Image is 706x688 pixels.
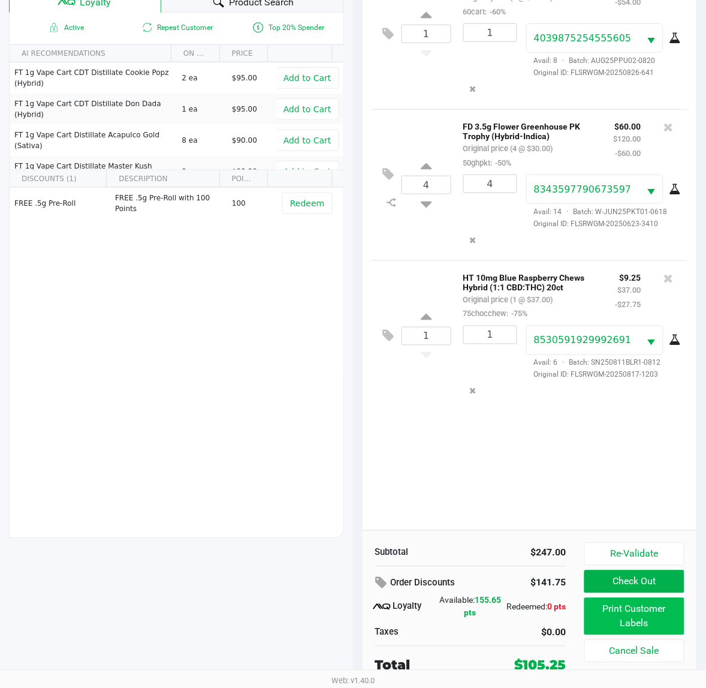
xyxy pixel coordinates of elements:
span: Original ID: FLSRWGM-20250826-641 [526,67,678,78]
span: · [558,359,569,367]
span: Active [10,20,121,35]
p: HT 10mg Blue Raspberry Chews Hybrid (1:1 CBD:THC) 20ct [463,270,598,292]
th: DISCOUNTS (1) [10,170,106,188]
span: $90.00 [232,167,257,176]
span: Repeat Customer [121,20,233,35]
th: PRICE [219,45,268,62]
button: Cancel Sale [584,640,684,663]
td: FREE .5g Pre-Roll with 100 Points [110,188,227,219]
button: Select [640,326,663,354]
span: Redeem [290,199,324,208]
span: Avail: 6 Batch: SN250811BLR1-0812 [526,359,661,367]
span: $90.00 [232,136,257,145]
small: -$60.00 [616,149,641,158]
div: $247.00 [479,546,566,560]
button: Remove the package from the orderLine [464,380,481,402]
td: FT 1g Vape Cart CDT Distillate Don Dada (Hybrid) [10,94,177,125]
button: Add to Cart [276,130,339,151]
button: Remove the package from the orderLine [464,229,481,251]
button: Remove the package from the orderLine [464,78,481,100]
button: Check Out [584,570,684,593]
p: $60.00 [614,119,641,131]
button: Re-Validate [584,543,684,566]
span: $95.00 [232,74,257,82]
td: 1 ea [177,94,227,125]
span: 4039875254555605 [534,32,632,44]
span: Original ID: FLSRWGM-20250817-1203 [526,369,678,380]
td: 100 [227,188,277,219]
span: · [558,56,569,65]
th: AI RECOMMENDATIONS [10,45,171,62]
span: · [562,208,574,216]
div: Order Discounts [375,573,496,594]
p: $9.25 [616,270,641,283]
span: Add to Cart [283,167,331,176]
span: Avail: 14 Batch: W-JUN25PKT01-0618 [526,208,668,216]
button: Select [640,175,663,203]
p: FD 3.5g Flower Greenhouse PK Trophy (Hybrid-Indica) [463,119,596,141]
button: Print Customer Labels [584,598,684,635]
td: FT 1g Vape Cart CDT Distillate Cookie Popz (Hybrid) [10,62,177,94]
div: $0.00 [479,626,566,640]
span: 8530591929992691 [534,335,632,346]
small: Original price (4 @ $30.00) [463,144,553,153]
td: FREE .5g Pre-Roll [10,188,110,219]
span: Add to Cart [283,136,331,145]
div: Data table [10,45,343,170]
inline-svg: Is repeat customer [140,20,155,35]
td: 9 ea [177,156,227,187]
inline-svg: Active loyalty member [47,20,61,35]
small: Original price (1 @ $37.00) [463,295,553,304]
td: 8 ea [177,125,227,156]
td: FT 1g Vape Cart Distillate Master Kush (Indica) [10,156,177,187]
span: -50% [493,158,512,167]
td: FT 1g Vape Cart Distillate Acapulco Gold (Sativa) [10,125,177,156]
button: Select [640,24,663,52]
span: 8343597790673597 [534,184,632,195]
div: Taxes [375,626,461,639]
span: -60% [487,7,506,16]
small: -$27.75 [616,300,641,309]
button: Add to Cart [276,67,339,89]
span: 0 pts [548,602,566,612]
button: Add to Cart [276,161,339,182]
inline-svg: Split item qty to new line [381,195,402,211]
small: $37.00 [618,286,641,295]
div: Data table [10,170,343,368]
div: Loyalty [375,600,439,614]
div: Available: [439,594,503,620]
small: 75chocchew: [463,310,528,319]
small: $120.00 [614,134,641,143]
div: Total [375,656,490,675]
span: Top 20% Spender [232,20,343,35]
th: POINTS [219,170,268,188]
span: -75% [509,310,528,319]
span: $95.00 [232,105,257,113]
div: Subtotal [375,546,461,560]
th: ON HAND [171,45,219,62]
inline-svg: Is a top 20% spender [251,20,265,35]
td: 2 ea [177,62,227,94]
small: 50ghpkt: [463,158,512,167]
button: Add to Cart [276,98,339,120]
button: Redeem [282,193,332,214]
th: DESCRIPTION [106,170,219,188]
span: Add to Cart [283,73,331,83]
span: Add to Cart [283,104,331,114]
span: 155.65 pts [464,596,502,618]
span: Web: v1.40.0 [331,677,375,686]
span: Avail: 8 Batch: AUG25PPU02-0820 [526,56,656,65]
span: Original ID: FLSRWGM-20250623-3410 [526,218,678,229]
div: $105.25 [515,656,566,675]
div: $141.75 [514,573,566,593]
div: Redeemed: [502,601,566,614]
small: 60cart: [463,7,506,16]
